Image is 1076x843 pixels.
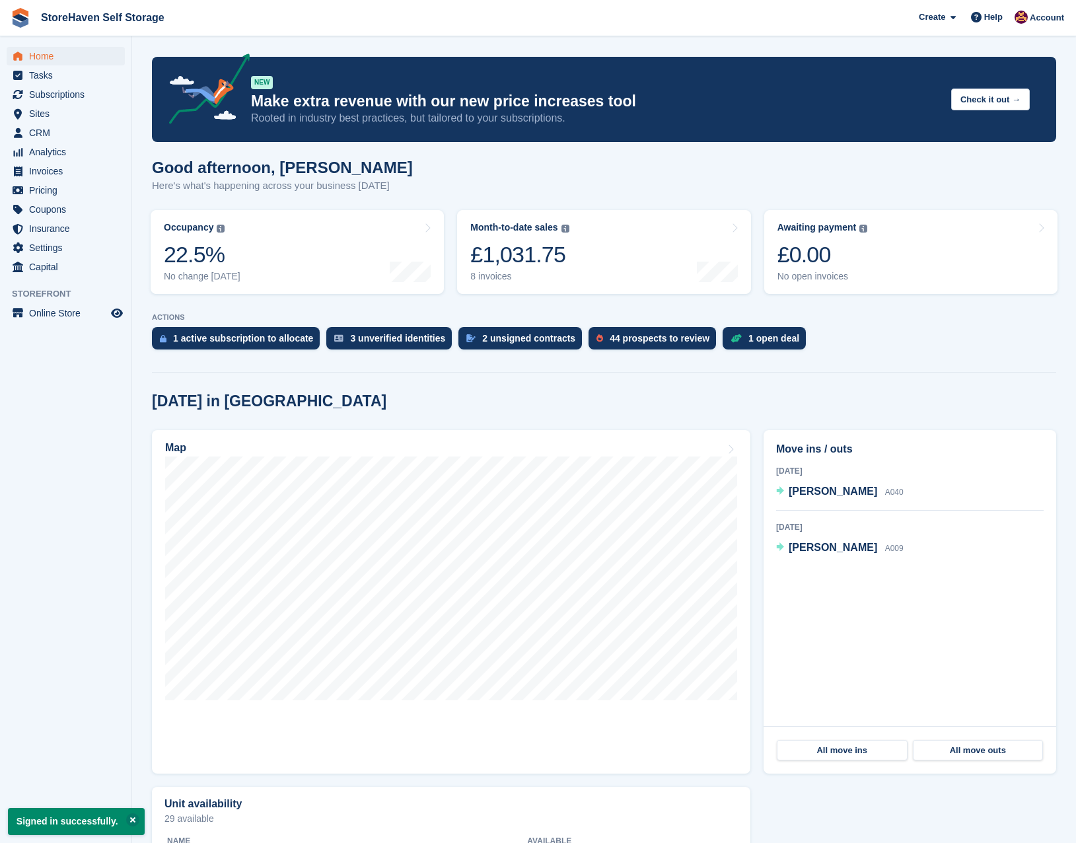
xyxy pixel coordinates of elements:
img: icon-info-grey-7440780725fd019a000dd9b08b2336e03edf1995a4989e88bcd33f0948082b44.svg [217,225,225,233]
span: Coupons [29,200,108,219]
span: Tasks [29,66,108,85]
a: menu [7,162,125,180]
div: 1 active subscription to allocate [173,333,313,344]
span: Analytics [29,143,108,161]
a: [PERSON_NAME] A040 [776,484,904,501]
img: icon-info-grey-7440780725fd019a000dd9b08b2336e03edf1995a4989e88bcd33f0948082b44.svg [561,225,569,233]
span: A009 [885,544,904,553]
span: Settings [29,238,108,257]
button: Check it out → [951,89,1030,110]
h2: Map [165,442,186,454]
a: 2 unsigned contracts [458,327,589,356]
h1: Good afternoon, [PERSON_NAME] [152,159,413,176]
a: Occupancy 22.5% No change [DATE] [151,210,444,294]
a: All move ins [777,740,908,761]
p: 29 available [164,814,738,823]
div: 22.5% [164,241,240,268]
img: verify_identity-adf6edd0f0f0b5bbfe63781bf79b02c33cf7c696d77639b501bdc392416b5a36.svg [334,334,343,342]
img: stora-icon-8386f47178a22dfd0bd8f6a31ec36ba5ce8667c1dd55bd0f319d3a0aa187defe.svg [11,8,30,28]
div: Awaiting payment [777,222,857,233]
span: Sites [29,104,108,123]
span: [PERSON_NAME] [789,542,877,553]
a: 1 active subscription to allocate [152,327,326,356]
span: A040 [885,488,904,497]
img: prospect-51fa495bee0391a8d652442698ab0144808aea92771e9ea1ae160a38d050c398.svg [596,334,603,342]
span: CRM [29,124,108,142]
a: menu [7,304,125,322]
a: menu [7,238,125,257]
a: menu [7,143,125,161]
img: Daniel Brooks [1015,11,1028,24]
a: menu [7,258,125,276]
a: Preview store [109,305,125,321]
span: Pricing [29,181,108,200]
div: Occupancy [164,222,213,233]
a: StoreHaven Self Storage [36,7,170,28]
img: icon-info-grey-7440780725fd019a000dd9b08b2336e03edf1995a4989e88bcd33f0948082b44.svg [859,225,867,233]
a: 1 open deal [723,327,812,356]
div: 2 unsigned contracts [482,333,575,344]
h2: [DATE] in [GEOGRAPHIC_DATA] [152,392,386,410]
img: contract_signature_icon-13c848040528278c33f63329250d36e43548de30e8caae1d1a13099fd9432cc5.svg [466,334,476,342]
span: Insurance [29,219,108,238]
div: 8 invoices [470,271,569,282]
span: Capital [29,258,108,276]
a: 44 prospects to review [589,327,723,356]
h2: Unit availability [164,798,242,810]
span: Invoices [29,162,108,180]
a: All move outs [913,740,1044,761]
a: menu [7,47,125,65]
p: Signed in successfully. [8,808,145,835]
a: menu [7,66,125,85]
a: menu [7,104,125,123]
p: ACTIONS [152,313,1056,322]
p: Make extra revenue with our new price increases tool [251,92,941,111]
div: Month-to-date sales [470,222,557,233]
span: Online Store [29,304,108,322]
span: Help [984,11,1003,24]
div: [DATE] [776,521,1044,533]
a: Month-to-date sales £1,031.75 8 invoices [457,210,750,294]
a: Awaiting payment £0.00 No open invoices [764,210,1058,294]
a: menu [7,85,125,104]
div: 3 unverified identities [350,333,445,344]
div: £0.00 [777,241,868,268]
span: [PERSON_NAME] [789,486,877,497]
span: Home [29,47,108,65]
h2: Move ins / outs [776,441,1044,457]
a: Map [152,430,750,774]
div: 44 prospects to review [610,333,709,344]
span: Storefront [12,287,131,301]
img: deal-1b604bf984904fb50ccaf53a9ad4b4a5d6e5aea283cecdc64d6e3604feb123c2.svg [731,334,742,343]
div: 1 open deal [748,333,799,344]
div: NEW [251,76,273,89]
p: Rooted in industry best practices, but tailored to your subscriptions. [251,111,941,126]
div: [DATE] [776,465,1044,477]
a: 3 unverified identities [326,327,458,356]
img: active_subscription_to_allocate_icon-d502201f5373d7db506a760aba3b589e785aa758c864c3986d89f69b8ff3... [160,334,166,343]
div: No change [DATE] [164,271,240,282]
p: Here's what's happening across your business [DATE] [152,178,413,194]
a: menu [7,181,125,200]
img: price-adjustments-announcement-icon-8257ccfd72463d97f412b2fc003d46551f7dbcb40ab6d574587a9cd5c0d94... [158,54,250,129]
a: menu [7,200,125,219]
div: £1,031.75 [470,241,569,268]
a: menu [7,124,125,142]
div: No open invoices [777,271,868,282]
span: Subscriptions [29,85,108,104]
span: Create [919,11,945,24]
span: Account [1030,11,1064,24]
a: menu [7,219,125,238]
a: [PERSON_NAME] A009 [776,540,904,557]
